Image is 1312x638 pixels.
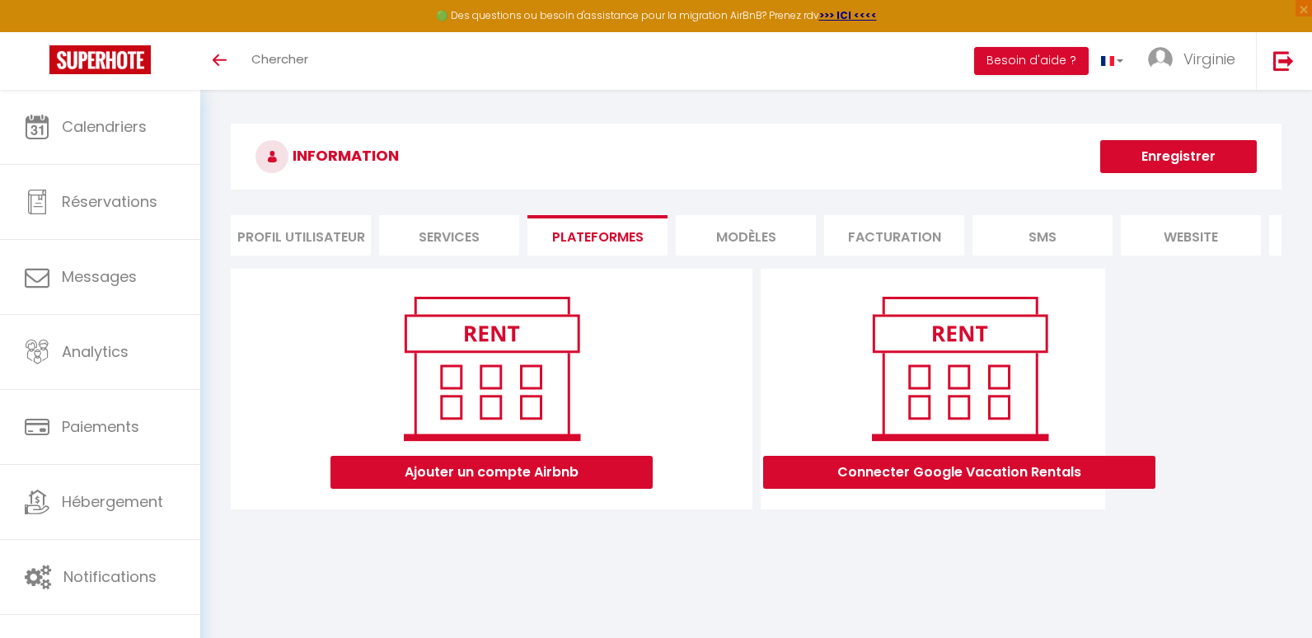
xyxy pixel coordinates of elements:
button: Ajouter un compte Airbnb [330,456,653,489]
li: website [1121,215,1261,256]
span: Analytics [62,341,129,362]
span: Calendriers [62,116,147,137]
li: MODÈLES [676,215,816,256]
li: Services [379,215,519,256]
span: Notifications [63,566,157,587]
span: Réservations [62,191,157,212]
a: ... Virginie [1136,32,1256,90]
li: Profil Utilisateur [231,215,371,256]
img: rent.png [387,289,597,448]
li: SMS [972,215,1113,256]
button: Connecter Google Vacation Rentals [763,456,1155,489]
a: Chercher [239,32,321,90]
button: Besoin d'aide ? [974,47,1089,75]
span: Virginie [1183,49,1235,69]
span: Chercher [251,50,308,68]
span: Messages [62,266,137,287]
img: ... [1148,47,1173,72]
img: logout [1273,50,1294,71]
h3: INFORMATION [231,124,1282,190]
span: Paiements [62,416,139,437]
a: >>> ICI <<<< [819,8,877,22]
img: rent.png [855,289,1065,448]
li: Plateformes [527,215,668,256]
img: Super Booking [49,45,151,74]
button: Enregistrer [1100,140,1257,173]
span: Hébergement [62,491,163,512]
li: Facturation [824,215,964,256]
